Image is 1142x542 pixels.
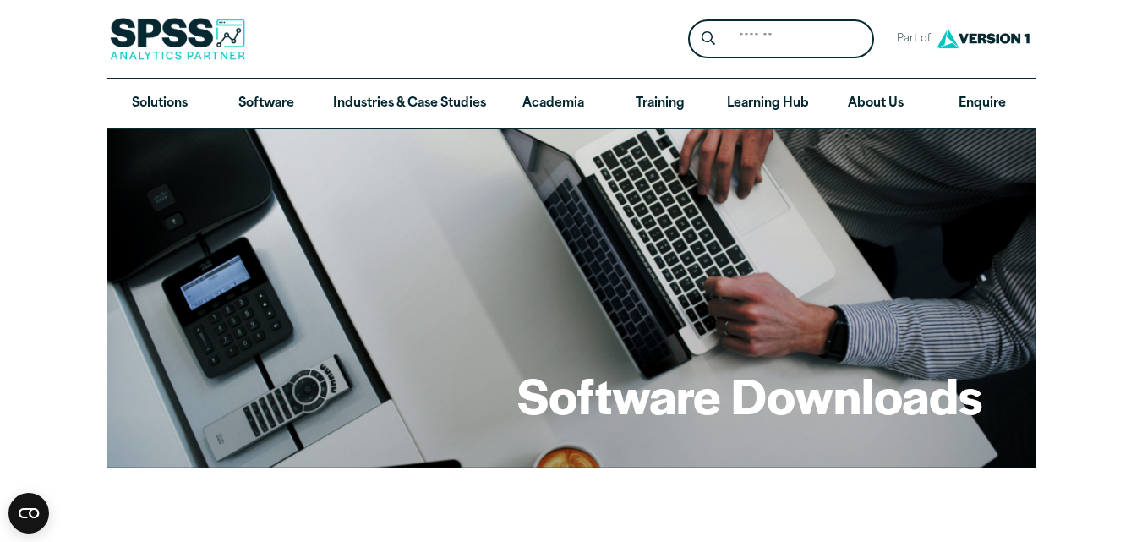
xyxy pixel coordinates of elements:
form: Site Header Search Form [688,19,874,59]
img: SPSS Analytics Partner [110,18,245,60]
a: Industries & Case Studies [320,79,500,129]
button: Search magnifying glass icon [692,24,724,55]
a: Enquire [929,79,1035,129]
svg: Search magnifying glass icon [702,31,715,46]
button: Open CMP widget [8,493,49,534]
a: Training [606,79,713,129]
a: Software [213,79,320,129]
nav: Desktop version of site main menu [107,79,1036,129]
img: Version1 Logo [932,23,1034,54]
a: Academia [500,79,606,129]
a: Solutions [107,79,213,129]
span: Part of [888,27,932,52]
a: Learning Hub [713,79,822,129]
h1: Software Downloads [517,362,982,428]
a: About Us [822,79,929,129]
